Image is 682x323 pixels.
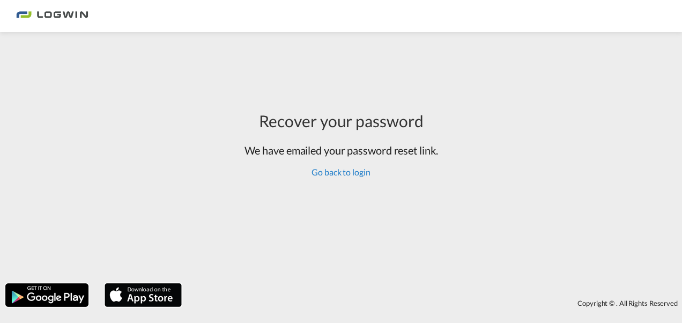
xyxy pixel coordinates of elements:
div: Recover your password [244,109,438,132]
img: apple.png [103,282,183,308]
a: Go back to login [312,167,370,177]
div: Copyright © . All Rights Reserved [187,294,682,312]
img: bc73a0e0d8c111efacd525e4c8ad7d32.png [16,4,88,28]
img: google.png [4,282,90,308]
h2: We have emailed your password reset link. [244,143,438,158]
